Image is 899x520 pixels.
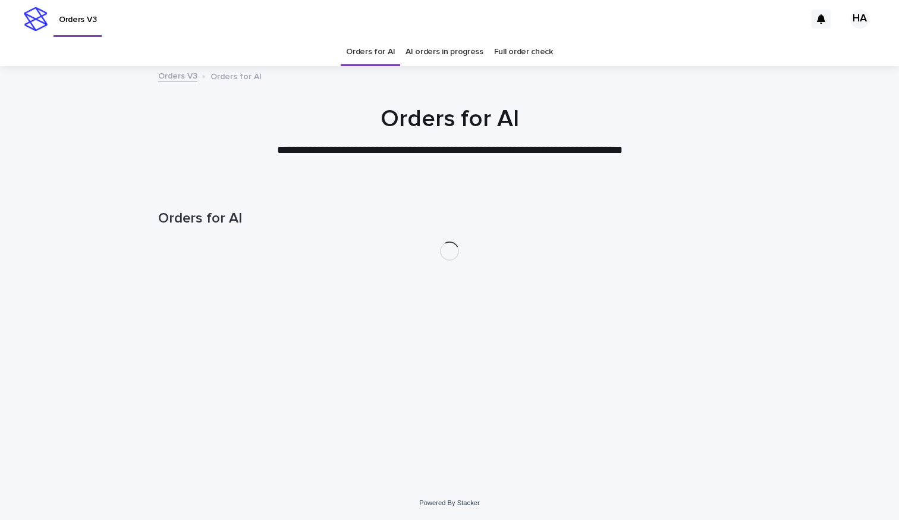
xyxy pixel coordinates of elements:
div: HA [850,10,869,29]
img: stacker-logo-s-only.png [24,7,48,31]
a: Orders V3 [158,68,197,82]
a: Full order check [494,38,553,66]
a: Powered By Stacker [419,499,479,506]
a: Orders for AI [346,38,395,66]
h1: Orders for AI [158,210,741,227]
p: Orders for AI [210,69,262,82]
a: AI orders in progress [406,38,483,66]
h1: Orders for AI [158,105,741,133]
